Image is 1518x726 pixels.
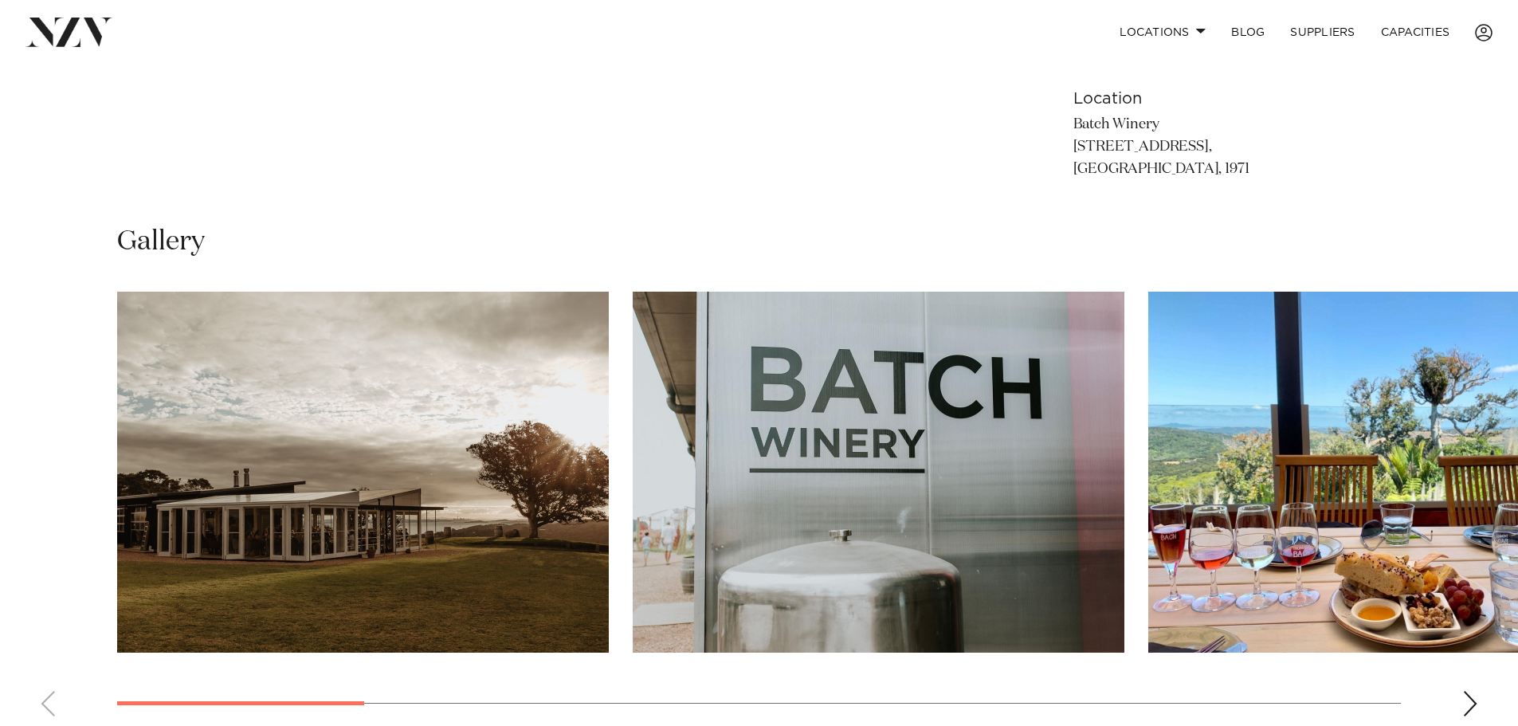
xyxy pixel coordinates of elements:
[633,292,1124,653] swiper-slide: 2 / 13
[1073,87,1333,111] h6: Location
[1107,15,1218,49] a: Locations
[117,224,205,260] h2: Gallery
[25,18,112,46] img: nzv-logo.png
[1073,114,1333,181] p: Batch Winery [STREET_ADDRESS], [GEOGRAPHIC_DATA], 1971
[1368,15,1463,49] a: Capacities
[1218,15,1277,49] a: BLOG
[1277,15,1367,49] a: SUPPLIERS
[117,292,609,653] swiper-slide: 1 / 13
